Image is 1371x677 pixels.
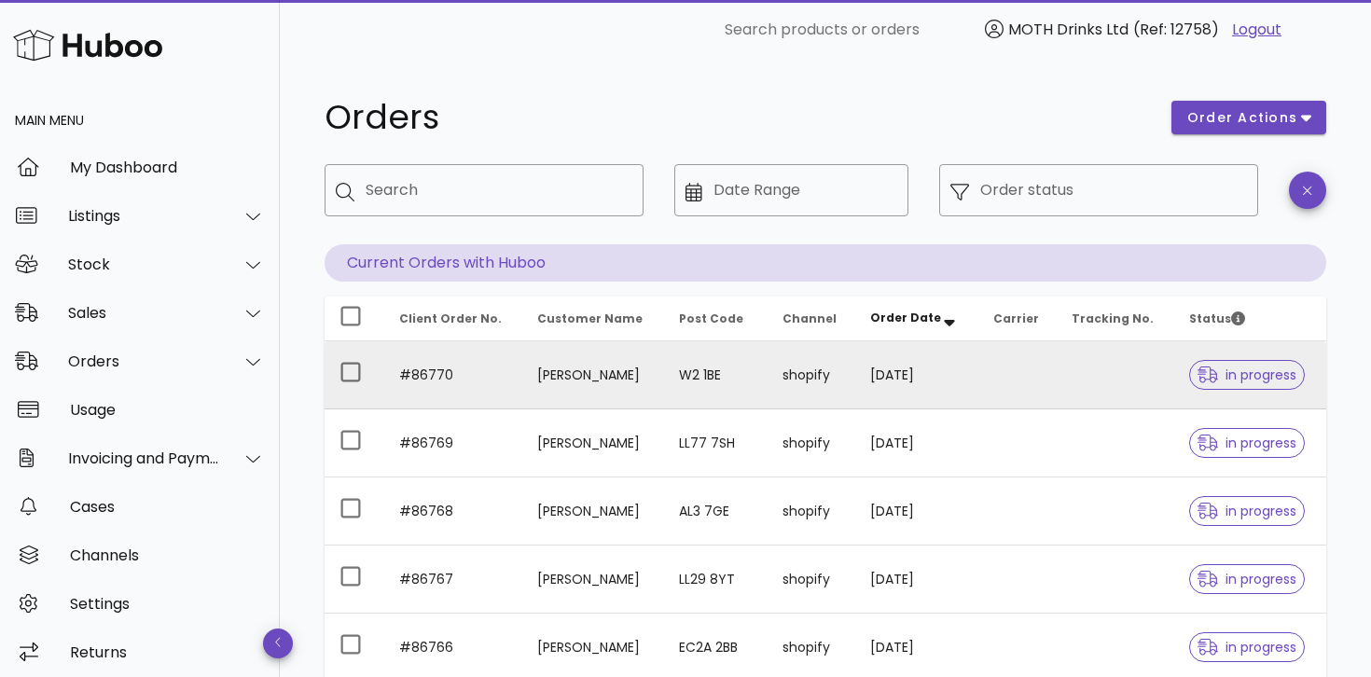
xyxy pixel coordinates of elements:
[1171,101,1326,134] button: order actions
[1186,108,1298,128] span: order actions
[768,297,855,341] th: Channel
[399,311,502,326] span: Client Order No.
[768,477,855,546] td: shopify
[768,546,855,614] td: shopify
[384,546,522,614] td: #86767
[664,409,768,477] td: LL77 7SH
[978,297,1058,341] th: Carrier
[664,546,768,614] td: LL29 8YT
[664,477,768,546] td: AL3 7GE
[768,409,855,477] td: shopify
[68,449,220,467] div: Invoicing and Payments
[1232,19,1281,41] a: Logout
[522,409,664,477] td: [PERSON_NAME]
[70,401,265,419] div: Usage
[522,546,664,614] td: [PERSON_NAME]
[855,409,978,477] td: [DATE]
[855,477,978,546] td: [DATE]
[522,341,664,409] td: [PERSON_NAME]
[993,311,1039,326] span: Carrier
[70,595,265,613] div: Settings
[870,310,941,325] span: Order Date
[68,352,220,370] div: Orders
[384,409,522,477] td: #86769
[1198,436,1296,449] span: in progress
[68,207,220,225] div: Listings
[325,101,1149,134] h1: Orders
[68,304,220,322] div: Sales
[1198,504,1296,518] span: in progress
[768,341,855,409] td: shopify
[384,477,522,546] td: #86768
[522,477,664,546] td: [PERSON_NAME]
[384,297,522,341] th: Client Order No.
[384,341,522,409] td: #86770
[1198,368,1296,381] span: in progress
[522,297,664,341] th: Customer Name
[1198,641,1296,654] span: in progress
[664,297,768,341] th: Post Code
[679,311,743,326] span: Post Code
[855,297,978,341] th: Order Date: Sorted descending. Activate to remove sorting.
[537,311,643,326] span: Customer Name
[325,244,1326,282] p: Current Orders with Huboo
[70,546,265,564] div: Channels
[70,159,265,176] div: My Dashboard
[855,341,978,409] td: [DATE]
[1198,573,1296,586] span: in progress
[782,311,837,326] span: Channel
[1174,297,1326,341] th: Status
[68,256,220,273] div: Stock
[13,25,162,65] img: Huboo Logo
[664,341,768,409] td: W2 1BE
[70,498,265,516] div: Cases
[1133,19,1219,40] span: (Ref: 12758)
[70,643,265,661] div: Returns
[1008,19,1129,40] span: MOTH Drinks Ltd
[1189,311,1245,326] span: Status
[1057,297,1173,341] th: Tracking No.
[1072,311,1154,326] span: Tracking No.
[855,546,978,614] td: [DATE]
